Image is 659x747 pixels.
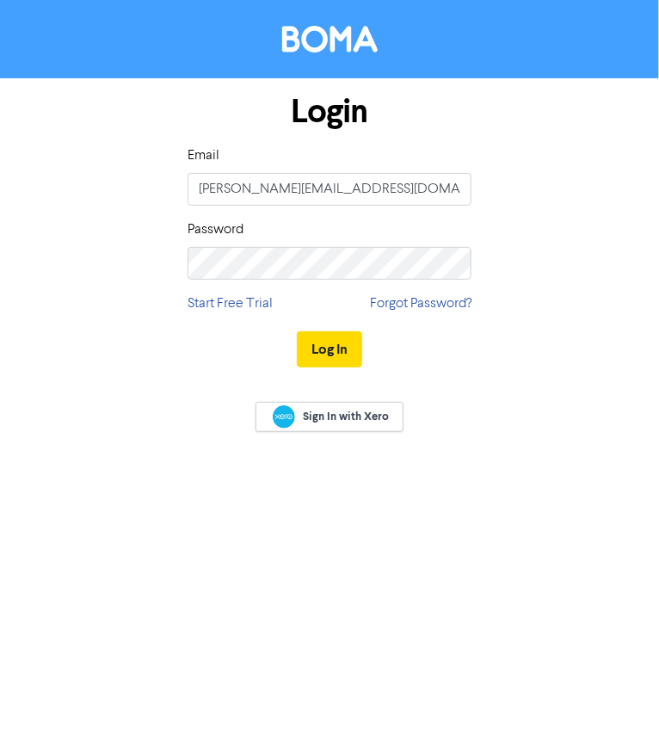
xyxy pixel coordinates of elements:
label: Email [188,145,219,166]
h1: Login [188,92,471,132]
span: Sign In with Xero [303,409,389,424]
button: Log In [297,331,362,367]
label: Password [188,219,243,240]
img: BOMA Logo [282,26,378,52]
a: Sign In with Xero [256,402,403,432]
a: Start Free Trial [188,293,273,314]
img: Xero logo [273,405,295,429]
iframe: Chat Widget [573,664,659,747]
a: Forgot Password? [370,293,471,314]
